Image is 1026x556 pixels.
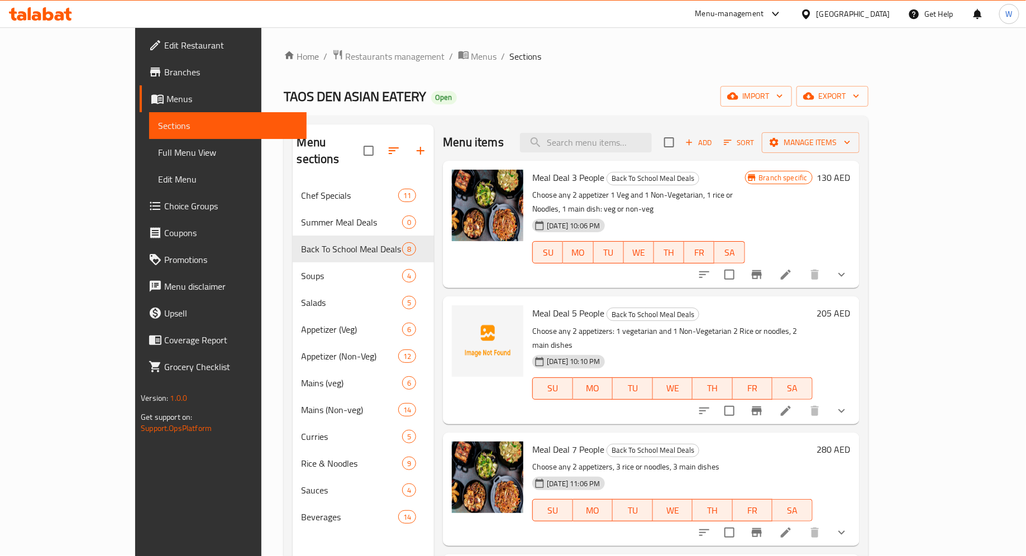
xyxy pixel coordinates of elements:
[140,300,307,327] a: Upsell
[537,245,559,261] span: SU
[164,226,298,239] span: Coupons
[293,236,435,262] div: Back To School Meal Deals8
[302,242,403,256] div: Back To School Meal Deals
[302,296,403,309] span: Salads
[302,457,403,470] span: Rice & Noodles
[302,349,398,363] div: Appetizer (Non-Veg)
[293,477,435,504] div: Sauces4
[743,519,770,546] button: Branch-specific-item
[771,136,851,150] span: Manage items
[762,132,860,153] button: Manage items
[657,502,689,519] span: WE
[149,139,307,166] a: Full Menu View
[293,262,435,289] div: Soups4
[772,499,813,521] button: SA
[684,241,714,263] button: FR
[443,134,504,151] h2: Menu items
[718,399,741,423] span: Select to update
[714,241,745,263] button: SA
[403,324,416,335] span: 6
[297,134,364,167] h2: Menu sections
[693,377,733,400] button: TH
[835,526,848,539] svg: Show Choices
[403,432,416,442] span: 5
[149,112,307,139] a: Sections
[302,510,398,524] span: Beverages
[542,356,604,367] span: [DATE] 10:10 PM
[1006,8,1013,20] span: W
[510,50,542,63] span: Sections
[805,89,860,103] span: export
[164,65,298,79] span: Branches
[689,245,710,261] span: FR
[613,377,653,400] button: TU
[164,253,298,266] span: Promotions
[140,273,307,300] a: Menu disclaimer
[718,521,741,544] span: Select to update
[403,244,416,255] span: 8
[695,7,764,21] div: Menu-management
[293,316,435,343] div: Appetizer (Veg)6
[817,8,890,20] div: [GEOGRAPHIC_DATA]
[697,502,728,519] span: TH
[594,241,624,263] button: TU
[302,430,403,443] div: Curries
[166,92,298,106] span: Menus
[779,526,793,539] a: Edit menu item
[403,378,416,389] span: 6
[452,442,523,513] img: Meal Deal 7 People
[658,245,680,261] span: TH
[452,170,523,241] img: Meal Deal 3 People
[140,246,307,273] a: Promotions
[737,502,769,519] span: FR
[458,49,497,64] a: Menus
[302,323,403,336] span: Appetizer (Veg)
[293,178,435,535] nav: Menu sections
[403,485,416,496] span: 4
[537,380,568,396] span: SU
[450,50,454,63] li: /
[398,403,416,416] div: items
[532,305,604,322] span: Meal Deal 5 People
[452,305,523,377] img: Meal Deal 5 People
[402,269,416,282] div: items
[684,136,714,149] span: Add
[403,271,416,281] span: 4
[520,133,652,152] input: search
[302,376,403,390] span: Mains (veg)
[737,380,769,396] span: FR
[402,430,416,443] div: items
[718,263,741,286] span: Select to update
[293,396,435,423] div: Mains (Non-veg)14
[729,89,783,103] span: import
[293,423,435,450] div: Curries5
[691,397,718,424] button: sort-choices
[158,146,298,159] span: Full Menu View
[164,39,298,52] span: Edit Restaurant
[399,190,416,201] span: 11
[817,305,851,321] h6: 205 AED
[537,502,568,519] span: SU
[721,134,757,151] button: Sort
[141,421,212,435] a: Support.OpsPlatform
[542,221,604,231] span: [DATE] 10:06 PM
[402,323,416,336] div: items
[140,59,307,85] a: Branches
[149,166,307,193] a: Edit Menu
[801,397,828,424] button: delete
[578,502,609,519] span: MO
[719,245,740,261] span: SA
[532,377,572,400] button: SU
[332,49,445,64] a: Restaurants management
[164,280,298,293] span: Menu disclaimer
[573,377,613,400] button: MO
[681,134,717,151] span: Add item
[654,241,684,263] button: TH
[471,50,497,63] span: Menus
[140,193,307,219] a: Choice Groups
[801,519,828,546] button: delete
[346,50,445,63] span: Restaurants management
[302,483,403,497] div: Sauces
